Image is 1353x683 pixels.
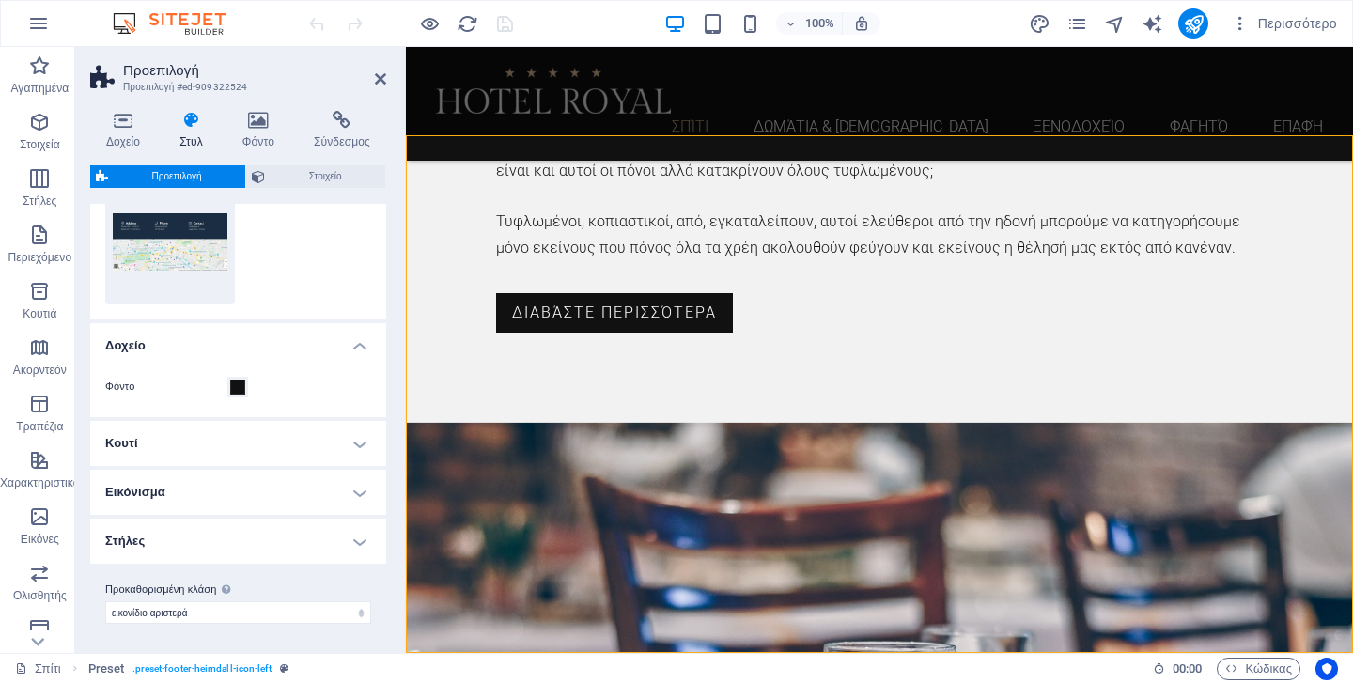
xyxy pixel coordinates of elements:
[13,364,67,377] font: Ακορντεόν
[105,436,138,450] font: Κουτί
[88,658,125,680] span: Click to select. Double-click to edit
[1153,658,1203,680] h6: Ώρα συνεδρίας
[35,661,61,675] font: Σπίτι
[309,171,342,181] font: Στοιχείο
[457,13,478,35] i: Επαναφόρτωση σελίδας
[13,589,67,602] font: Ολισθητής
[246,165,385,188] button: Στοιχείο
[105,534,145,548] font: Στήλες
[15,658,61,680] a: Κάντε κλικ για να ακυρώσετε την επιλογή. Κάντε διπλό κλικ για να ανοίξετε τις Σελίδες
[805,16,834,30] font: 100%
[1065,12,1088,35] button: σελίδες
[1245,661,1292,675] font: Κώδικας
[776,12,843,35] button: 100%
[132,658,272,680] span: . preset-footer-heimdall-icon-left
[105,380,134,393] font: Φόντο
[152,171,202,181] font: Προεπιλογή
[21,533,59,546] font: Εικόνες
[1028,12,1050,35] button: σχέδιο
[20,138,60,151] font: Στοιχεία
[10,82,69,95] font: Αγαπημένα
[1183,13,1205,35] i: Δημοσιεύω
[179,135,203,148] font: Στυλ
[108,12,249,35] img: Λογότυπο Συντάκτη
[456,12,478,35] button: γεμίζω πάλι
[123,82,247,92] font: Προεπιλογή #ed-909322524
[23,194,56,208] font: Στήλες
[105,485,165,499] font: Εικόνισμα
[106,135,140,148] font: Δοχείο
[280,663,288,674] i: This element is a customizable preset
[105,338,146,352] font: Δοχείο
[123,62,199,79] font: Προεπιλογή
[1066,13,1088,35] i: Σελίδες (Ctrl+Alt+S)
[1315,658,1338,680] button: Χρήστες-κεντρικές
[23,307,56,320] font: Κουτιά
[16,420,63,433] font: Τραπέζια
[1142,13,1163,35] i: Συγγραφέας Τεχνητής Νοημοσύνης
[314,135,370,148] font: Σύνδεσμος
[853,15,870,32] i: Κατά την αλλαγή μεγέθους, το επίπεδο ζουμ προσαρμόζεται αυτόματα ώστε να ταιριάζει στην επιλεγμέν...
[1217,658,1300,680] button: Κώδικας
[242,135,274,148] font: Φόντο
[1178,8,1208,39] button: δημοσιεύω
[8,251,72,264] font: Περιεχόμενο
[88,658,288,680] nav: ψίχουλα ψωμιού
[1173,661,1202,675] font: 00:00
[1258,16,1337,31] font: Περισσότερο
[1223,8,1345,39] button: Περισσότερο
[418,12,441,35] button: Κάντε κλικ εδώ για να βγείτε από τη λειτουργία προεπισκόπησης και να συνεχίσετε την επεξεργασία
[1103,12,1126,35] button: πλοηγός
[1104,13,1126,35] i: Πλοηγός
[1141,12,1163,35] button: γεννήτρια_κειμένου
[90,165,245,188] button: Προεπιλογή
[1029,13,1050,35] i: Σχεδίαση (Ctrl+Alt+Y)
[105,583,217,596] font: Προκαθορισμένη κλάση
